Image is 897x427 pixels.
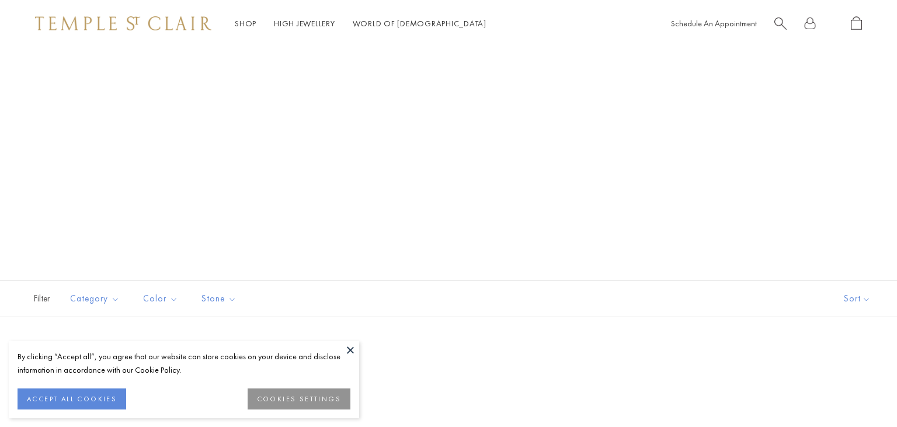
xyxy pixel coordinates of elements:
[235,18,256,29] a: ShopShop
[196,291,245,306] span: Stone
[774,16,787,31] a: Search
[851,16,862,31] a: Open Shopping Bag
[35,16,211,30] img: Temple St. Clair
[137,291,187,306] span: Color
[671,18,757,29] a: Schedule An Appointment
[235,16,486,31] nav: Main navigation
[248,388,350,409] button: COOKIES SETTINGS
[61,286,128,312] button: Category
[818,281,897,317] button: Show sort by
[353,18,486,29] a: World of [DEMOGRAPHIC_DATA]World of [DEMOGRAPHIC_DATA]
[64,291,128,306] span: Category
[193,286,245,312] button: Stone
[18,388,126,409] button: ACCEPT ALL COOKIES
[274,18,335,29] a: High JewelleryHigh Jewellery
[18,350,350,377] div: By clicking “Accept all”, you agree that our website can store cookies on your device and disclos...
[134,286,187,312] button: Color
